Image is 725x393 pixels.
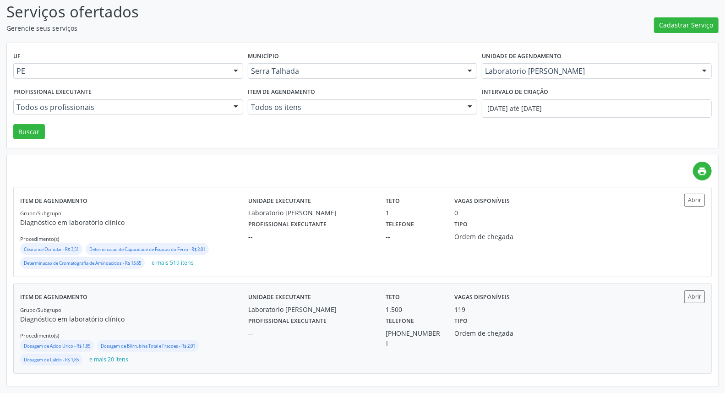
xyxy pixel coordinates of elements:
[248,232,373,241] div: --
[86,354,132,366] button: e mais 20 itens
[24,343,90,349] small: Dosagem de Acido Urico - R$ 1,85
[13,85,92,99] label: Profissional executante
[16,66,224,76] span: PE
[20,290,87,305] label: Item de agendamento
[482,49,561,64] label: Unidade de agendamento
[386,305,442,314] div: 1.500
[482,85,548,99] label: Intervalo de criação
[660,20,714,30] span: Cadastrar Serviço
[251,103,459,112] span: Todos os itens
[386,314,414,328] label: Telefone
[454,290,510,305] label: Vagas disponíveis
[386,290,400,305] label: Teto
[485,66,693,76] span: Laboratorio [PERSON_NAME]
[148,257,197,269] button: e mais 519 itens
[386,194,400,208] label: Teto
[24,246,79,252] small: Clearance Osmolar - R$ 3,51
[20,218,248,227] p: Diagnóstico em laboratório clínico
[693,162,712,180] a: print
[386,218,414,232] label: Telefone
[248,194,311,208] label: Unidade executante
[20,194,87,208] label: Item de agendamento
[684,194,705,206] button: Abrir
[20,332,59,339] small: Procedimento(s)
[454,232,545,241] div: Ordem de chegada
[89,246,205,252] small: Determinacao de Capacidade de Fixacao do Ferro - R$ 2,01
[454,328,545,338] div: Ordem de chegada
[101,343,195,349] small: Dosagem de Bilirrubina Total e Fracoes - R$ 2,01
[20,314,248,324] p: Diagnóstico em laboratório clínico
[20,306,61,313] small: Grupo/Subgrupo
[482,99,712,118] input: Selecione um intervalo
[454,208,458,218] div: 0
[251,66,459,76] span: Serra Talhada
[698,166,708,176] i: print
[13,124,45,140] button: Buscar
[248,305,373,314] div: Laboratorio [PERSON_NAME]
[454,194,510,208] label: Vagas disponíveis
[248,314,327,328] label: Profissional executante
[248,85,315,99] label: Item de agendamento
[684,290,705,303] button: Abrir
[248,290,311,305] label: Unidade executante
[386,232,442,241] div: --
[24,357,79,363] small: Dosagem de Calcio - R$ 1,85
[16,103,224,112] span: Todos os profissionais
[654,17,719,33] button: Cadastrar Serviço
[386,208,442,218] div: 1
[248,208,373,218] div: Laboratorio [PERSON_NAME]
[24,260,141,266] small: Determinacao de Cromatografia de Aminoacidos - R$ 15,65
[248,218,327,232] label: Profissional executante
[454,314,468,328] label: Tipo
[454,218,468,232] label: Tipo
[386,328,442,348] div: [PHONE_NUMBER]
[454,305,465,314] div: 119
[20,210,61,217] small: Grupo/Subgrupo
[248,49,279,64] label: Município
[6,23,505,33] p: Gerencie seus serviços
[20,235,59,242] small: Procedimento(s)
[6,0,505,23] p: Serviços ofertados
[13,49,21,64] label: UF
[248,328,373,338] div: --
